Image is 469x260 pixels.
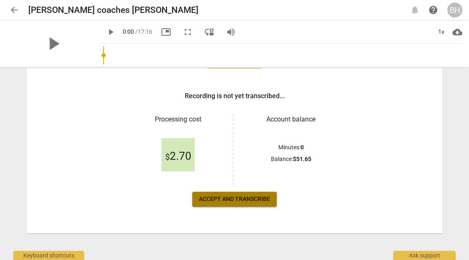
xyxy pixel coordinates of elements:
span: play_arrow [106,27,116,37]
button: BH [447,2,462,17]
h2: [PERSON_NAME] coaches [PERSON_NAME] [28,5,199,15]
p: Minutes : [278,143,304,152]
span: arrow_back [9,5,19,15]
div: Keyboard shortcuts [13,251,84,260]
button: Volume [223,25,238,40]
span: cloud_download [452,27,462,37]
span: play_arrow [42,33,64,54]
div: 1x [433,25,449,39]
span: fullscreen [183,27,193,37]
div: Ask support [393,251,456,260]
span: volume_up [226,27,236,37]
span: $ [165,152,170,162]
span: 0:00 [123,28,134,35]
button: Play [103,25,118,40]
h3: Processing cost [131,114,226,124]
span: / 17:16 [135,28,152,35]
button: Picture in picture [159,25,174,40]
b: $ 51.65 [293,156,311,162]
span: help [428,5,438,15]
h3: Account balance [243,114,339,124]
button: Accept and transcribe [192,192,277,207]
button: View player as separate pane [202,25,217,40]
span: picture_in_picture [161,27,171,37]
b: 0 [300,144,304,151]
span: move_down [204,27,214,37]
p: Balance : [271,155,311,163]
a: Help [426,2,441,17]
h3: Recording is not yet transcribed... [185,91,285,101]
span: 2.70 [165,150,191,163]
button: Fullscreen [180,25,195,40]
span: Accept and transcribe [199,195,270,203]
